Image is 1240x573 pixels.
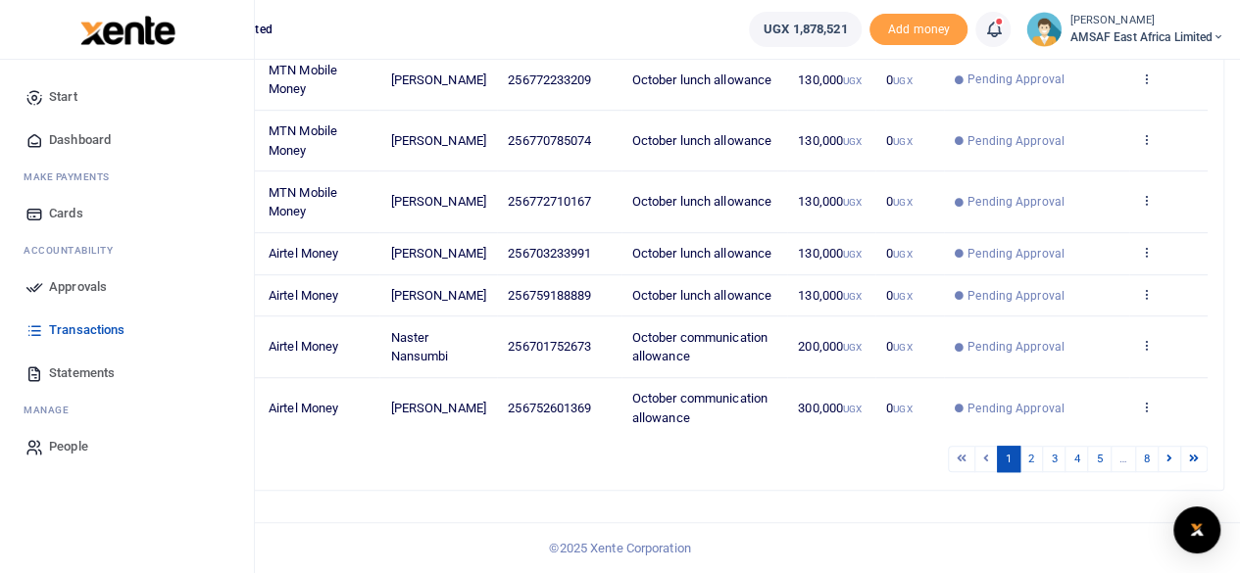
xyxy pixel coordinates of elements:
small: UGX [893,197,912,208]
span: Pending Approval [967,245,1065,263]
span: Statements [49,363,115,383]
a: Start [16,75,238,119]
small: UGX [893,136,912,147]
small: UGX [893,249,912,260]
span: 0 [886,288,912,303]
span: 300,000 [798,401,862,415]
span: MTN Mobile Money [269,123,337,158]
a: Add money [869,21,967,35]
span: [PERSON_NAME] [391,246,486,261]
span: Naster Nansumbi [391,330,449,364]
small: UGX [843,249,862,260]
li: Wallet ballance [741,12,869,47]
a: 5 [1087,446,1111,472]
span: October lunch allowance [632,194,771,209]
span: Pending Approval [967,71,1065,88]
span: Pending Approval [967,193,1065,211]
a: 2 [1019,446,1043,472]
span: Pending Approval [967,338,1065,356]
div: Showing 1 to 10 of 73 entries [91,444,549,474]
a: 4 [1065,446,1088,472]
span: October communication allowance [632,330,768,364]
span: 130,000 [798,246,862,261]
li: Toup your wallet [869,14,967,46]
img: profile-user [1026,12,1062,47]
span: UGX 1,878,521 [764,20,847,39]
span: anage [33,403,70,417]
span: Add money [869,14,967,46]
a: UGX 1,878,521 [749,12,862,47]
span: 0 [886,72,912,87]
span: 0 [886,133,912,148]
div: Open Intercom Messenger [1173,506,1220,553]
span: October lunch allowance [632,288,771,303]
small: [PERSON_NAME] [1069,13,1224,29]
a: Dashboard [16,119,238,162]
span: Pending Approval [967,287,1065,305]
span: October lunch allowance [632,133,771,148]
span: 130,000 [798,133,862,148]
span: 0 [886,194,912,209]
small: UGX [893,75,912,86]
a: Transactions [16,309,238,352]
span: ake Payments [33,169,110,184]
span: [PERSON_NAME] [391,401,486,415]
small: UGX [843,342,862,353]
a: Approvals [16,265,238,309]
span: Airtel Money [269,246,338,261]
span: MTN Mobile Money [269,185,337,219]
span: People [49,437,88,456]
span: 256752601369 [508,401,591,415]
a: logo-small logo-large logo-large [78,22,175,36]
small: UGX [843,197,862,208]
span: [PERSON_NAME] [391,72,486,87]
span: 0 [886,246,912,261]
li: Ac [16,235,238,265]
span: 256770785074 [508,133,591,148]
a: 8 [1135,446,1159,472]
span: October lunch allowance [632,72,771,87]
small: UGX [893,291,912,302]
a: 1 [997,446,1020,472]
span: 0 [886,339,912,354]
a: profile-user [PERSON_NAME] AMSAF East Africa Limited [1026,12,1224,47]
a: Cards [16,192,238,235]
span: 256703233991 [508,246,591,261]
span: Pending Approval [967,400,1065,417]
span: countability [38,243,113,258]
small: UGX [843,291,862,302]
span: Cards [49,204,83,223]
span: Dashboard [49,130,111,150]
span: [PERSON_NAME] [391,194,486,209]
span: Start [49,87,77,107]
span: 130,000 [798,194,862,209]
span: 130,000 [798,288,862,303]
span: AMSAF East Africa Limited [1069,28,1224,46]
span: [PERSON_NAME] [391,288,486,303]
span: 256772233209 [508,72,591,87]
span: October communication allowance [632,391,768,425]
a: 3 [1042,446,1066,472]
img: logo-large [80,16,175,45]
span: Pending Approval [967,132,1065,150]
small: UGX [893,342,912,353]
a: People [16,425,238,468]
span: [PERSON_NAME] [391,133,486,148]
span: 200,000 [798,339,862,354]
span: 130,000 [798,72,862,87]
a: Statements [16,352,238,395]
span: 0 [886,401,912,415]
small: UGX [843,75,862,86]
span: Approvals [49,277,107,297]
span: 256701752673 [508,339,591,354]
span: MTN Mobile Money [269,63,337,97]
small: UGX [893,404,912,414]
span: Transactions [49,320,124,340]
small: UGX [843,404,862,414]
span: Airtel Money [269,401,338,415]
span: October lunch allowance [632,246,771,261]
small: UGX [843,136,862,147]
li: M [16,162,238,192]
span: Airtel Money [269,339,338,354]
span: Airtel Money [269,288,338,303]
